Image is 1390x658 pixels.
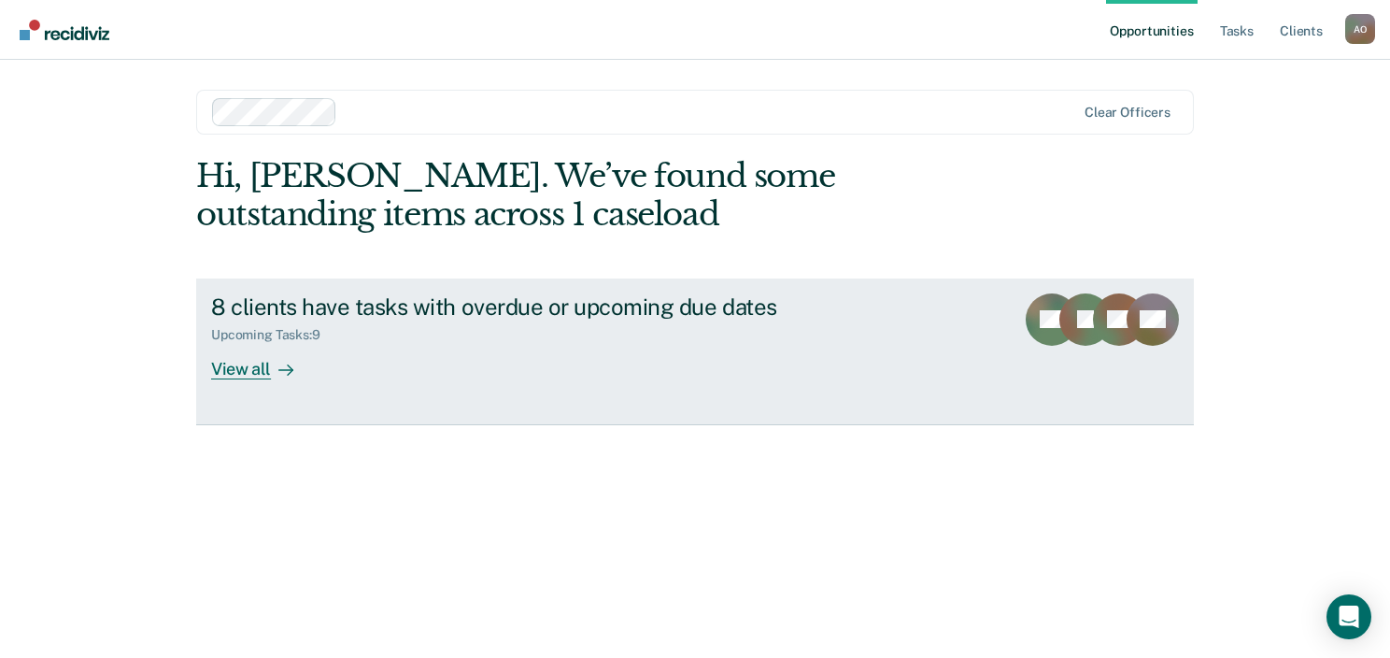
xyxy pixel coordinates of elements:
div: Clear officers [1085,105,1170,121]
div: A O [1345,14,1375,44]
div: Open Intercom Messenger [1326,594,1371,639]
div: View all [211,343,316,379]
div: Hi, [PERSON_NAME]. We’ve found some outstanding items across 1 caseload [196,157,994,234]
div: 8 clients have tasks with overdue or upcoming due dates [211,293,867,321]
img: Recidiviz [20,20,109,40]
button: Profile dropdown button [1345,14,1375,44]
div: Upcoming Tasks : 9 [211,327,335,343]
a: 8 clients have tasks with overdue or upcoming due datesUpcoming Tasks:9View all [196,279,1194,425]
